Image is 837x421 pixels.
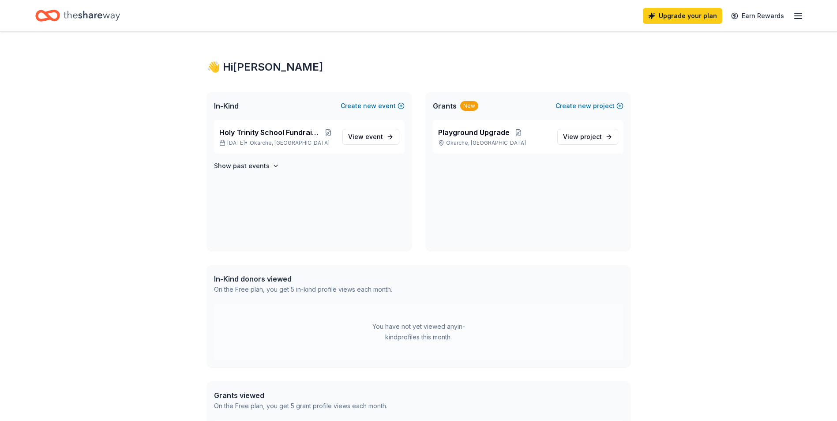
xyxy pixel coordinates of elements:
span: project [580,133,602,140]
div: Grants viewed [214,390,387,401]
div: In-Kind donors viewed [214,274,392,284]
a: View project [557,129,618,145]
a: Upgrade your plan [643,8,722,24]
span: Okarche, [GEOGRAPHIC_DATA] [250,139,330,147]
div: On the Free plan, you get 5 in-kind profile views each month. [214,284,392,295]
button: Createnewevent [341,101,405,111]
div: New [460,101,478,111]
div: On the Free plan, you get 5 grant profile views each month. [214,401,387,411]
span: View [348,132,383,142]
span: Grants [433,101,457,111]
button: Createnewproject [555,101,623,111]
span: In-Kind [214,101,239,111]
span: Playground Upgrade [438,127,510,138]
span: View [563,132,602,142]
span: event [365,133,383,140]
span: Holy Trinity School Fundraising Auction [219,127,322,138]
div: 👋 Hi [PERSON_NAME] [207,60,631,74]
button: Show past events [214,161,279,171]
a: View event [342,129,399,145]
span: new [363,101,376,111]
p: [DATE] • [219,139,335,147]
a: Earn Rewards [726,8,789,24]
p: Okarche, [GEOGRAPHIC_DATA] [438,139,550,147]
span: new [578,101,591,111]
a: Home [35,5,120,26]
h4: Show past events [214,161,270,171]
div: You have not yet viewed any in-kind profiles this month. [364,321,474,342]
